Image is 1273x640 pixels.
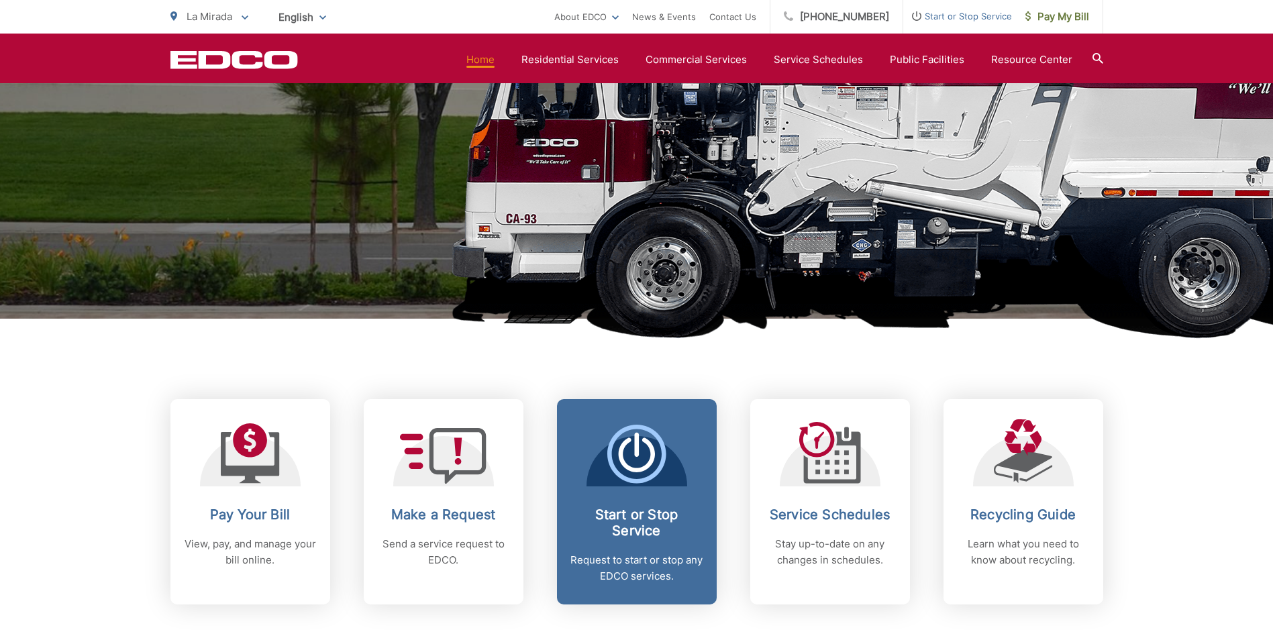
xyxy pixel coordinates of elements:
[750,399,910,604] a: Service Schedules Stay up-to-date on any changes in schedules.
[268,5,336,29] span: English
[944,399,1103,604] a: Recycling Guide Learn what you need to know about recycling.
[991,52,1072,68] a: Resource Center
[709,9,756,25] a: Contact Us
[187,10,232,23] span: La Mirada
[890,52,964,68] a: Public Facilities
[957,506,1090,523] h2: Recycling Guide
[632,9,696,25] a: News & Events
[764,506,897,523] h2: Service Schedules
[184,506,317,523] h2: Pay Your Bill
[957,536,1090,568] p: Learn what you need to know about recycling.
[170,399,330,604] a: Pay Your Bill View, pay, and manage your bill online.
[764,536,897,568] p: Stay up-to-date on any changes in schedules.
[377,506,510,523] h2: Make a Request
[466,52,495,68] a: Home
[1025,9,1089,25] span: Pay My Bill
[184,536,317,568] p: View, pay, and manage your bill online.
[646,52,747,68] a: Commercial Services
[377,536,510,568] p: Send a service request to EDCO.
[364,399,523,604] a: Make a Request Send a service request to EDCO.
[554,9,619,25] a: About EDCO
[570,552,703,584] p: Request to start or stop any EDCO services.
[774,52,863,68] a: Service Schedules
[170,50,298,69] a: EDCD logo. Return to the homepage.
[570,506,703,539] h2: Start or Stop Service
[521,52,619,68] a: Residential Services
